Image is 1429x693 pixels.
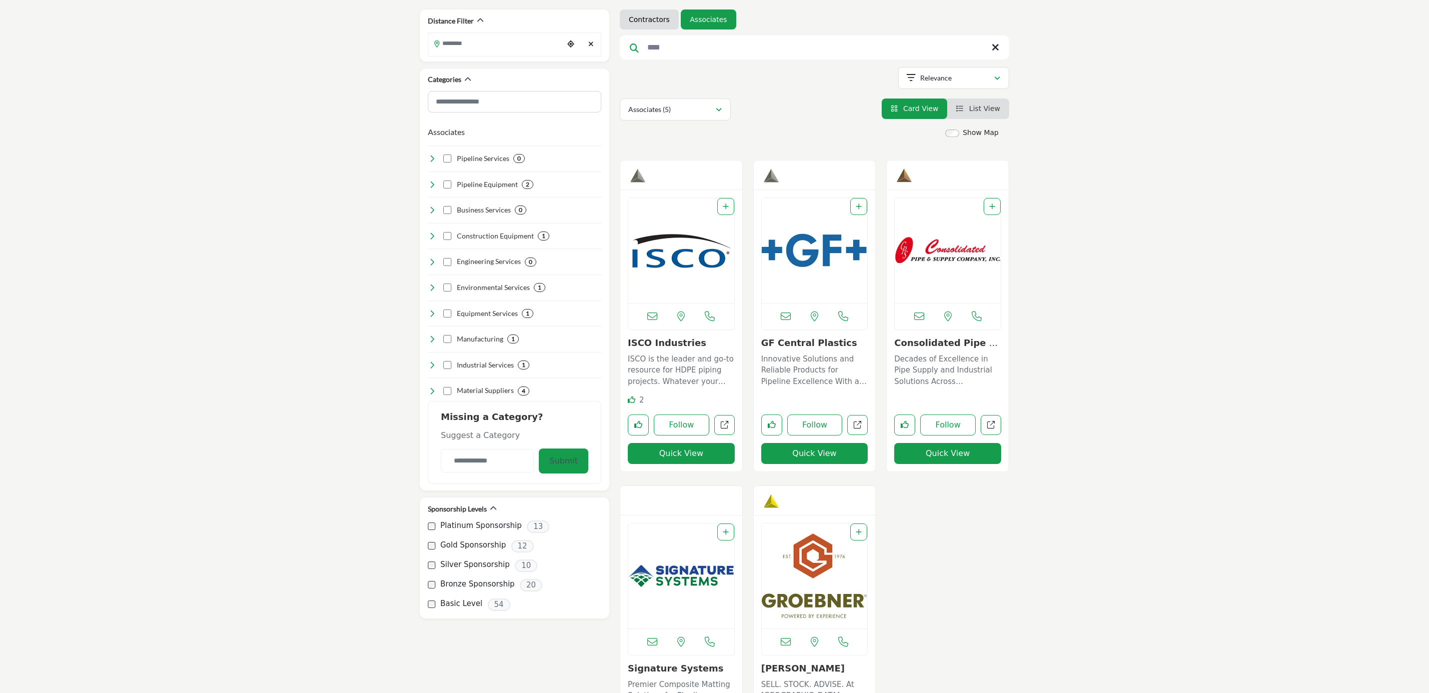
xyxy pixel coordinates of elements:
a: Open Listing in new tab [628,523,734,628]
img: Bronze Sponsors Badge Icon [897,168,912,183]
a: ISCO Industries [628,337,706,348]
b: 1 [511,335,515,342]
a: Open isco-industries in new tab [714,415,735,435]
img: Signature Systems [628,523,734,628]
b: 1 [538,284,541,291]
button: Follow [654,414,709,435]
button: Relevance [898,67,1009,89]
a: Open Listing in new tab [895,198,1001,303]
input: Select Equipment Services checkbox [443,309,451,317]
input: Select Material Suppliers checkbox [443,387,451,395]
div: Clear search location [583,33,598,55]
span: Card View [903,104,938,112]
div: Choose your current location [563,33,578,55]
h4: Environmental Services: Services focused on ensuring pipeline projects meet environmental regulat... [457,282,530,292]
label: Show Map [963,127,999,138]
a: Decades of Excellence in Pipe Supply and Industrial Solutions Across [GEOGRAPHIC_DATA] For more t... [894,351,1001,387]
h4: Construction Equipment: Machinery and tools used for building, excavating, and constructing pipel... [457,231,534,241]
img: Gold Sponsors Badge Icon [764,493,779,508]
label: Basic Level [440,598,482,609]
input: select Gold Sponsorship checkbox [428,542,435,549]
input: Select Pipeline Equipment checkbox [443,180,451,188]
a: Add To List [856,202,862,210]
div: 2 Results For Pipeline Equipment [522,180,533,189]
h3: GROEBNER [761,663,868,674]
span: 20 [520,579,542,591]
h3: Consolidated Pipe & Supply Co., Inc. [894,337,1001,348]
a: Associates [690,14,727,24]
span: 10 [515,559,537,572]
label: Silver Sponsorship [440,559,510,570]
img: Silver Sponsors Badge Icon [764,168,779,183]
h4: Manufacturing: Production of equipment, materials, and components used in the pipeline industry. [457,334,503,344]
label: Bronze Sponsorship [440,578,515,590]
a: Contractors [629,14,670,24]
input: Select Industrial Services checkbox [443,361,451,369]
a: GF Central Plastics [761,337,857,348]
input: select Platinum Sponsorship checkbox [428,522,435,530]
b: 2 [526,181,529,188]
span: 54 [488,598,510,611]
input: select Bronze Sponsorship checkbox [428,581,435,588]
div: 0 Results For Business Services [515,205,526,214]
h4: Material Suppliers: Providers of raw materials, components, and supplies used in pipeline constru... [457,385,514,395]
p: Decades of Excellence in Pipe Supply and Industrial Solutions Across [GEOGRAPHIC_DATA] For more t... [894,353,1001,387]
a: Open Listing in new tab [762,198,868,303]
input: Select Construction Equipment checkbox [443,232,451,240]
a: [PERSON_NAME] [761,663,845,673]
div: 1 Results For Industrial Services [518,360,529,369]
a: Add To List [856,528,862,536]
h4: Engineering Services: Professional services for designing, planning, and managing pipeline projec... [457,256,521,266]
button: Quick View [761,443,868,464]
button: Like listing [761,414,782,435]
button: Associates (5) [620,98,731,120]
input: Select Manufacturing checkbox [443,335,451,343]
a: Signature Systems [628,663,723,673]
input: select Silver Sponsorship checkbox [428,561,435,569]
div: 1 Results For Manufacturing [507,334,519,343]
img: ISCO Industries [628,198,734,303]
a: Add To List [723,202,729,210]
a: Open Listing in new tab [628,198,734,303]
button: Associates [428,126,465,138]
input: Select Engineering Services checkbox [443,258,451,266]
b: 0 [517,155,521,162]
input: Category Name [441,449,534,472]
div: 1 Results For Equipment Services [522,309,533,318]
p: ISCO is the leader and go-to resource for HDPE piping projects. Whatever your project or problem,... [628,353,735,387]
img: Silver Sponsors Badge Icon [630,168,645,183]
input: Search Keyword [620,35,1009,59]
li: List View [947,98,1009,119]
div: 1 Results For Environmental Services [534,283,545,292]
button: Like listing [894,414,915,435]
h2: Distance Filter [428,16,474,26]
b: 4 [522,387,525,394]
a: Innovative Solutions and Reliable Products for Pipeline Excellence With an unwavering commitment ... [761,351,868,387]
input: select Basic Level checkbox [428,600,435,608]
span: Suggest a Category [441,430,520,440]
p: Relevance [920,73,952,83]
button: Quick View [628,443,735,464]
h2: Missing a Category? [441,411,588,429]
button: Follow [920,414,976,435]
b: 1 [526,310,529,317]
h3: Signature Systems [628,663,735,674]
i: Likes [628,396,635,403]
b: 1 [542,232,545,239]
input: Select Business Services checkbox [443,206,451,214]
b: 0 [519,206,522,213]
a: View List [956,104,1000,112]
a: Open Listing in new tab [762,523,868,628]
h2: Sponsorship Levels [428,504,487,514]
p: Innovative Solutions and Reliable Products for Pipeline Excellence With an unwavering commitment ... [761,353,868,387]
h4: Industrial Services: Services that support the overall operations and logistics of the pipeline i... [457,360,514,370]
div: 0 Results For Pipeline Services [513,154,525,163]
span: List View [969,104,1000,112]
input: Select Pipeline Services checkbox [443,154,451,162]
h4: Business Services: Professional services that support the operations and management of pipeline i... [457,205,511,215]
a: Open gf-central-plastics in new tab [847,415,868,435]
span: 2 [639,395,644,404]
h4: Equipment Services: Services related to the sale, rental, maintenance, and support of pipeline eq... [457,308,518,318]
label: Platinum Sponsorship [440,520,522,531]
